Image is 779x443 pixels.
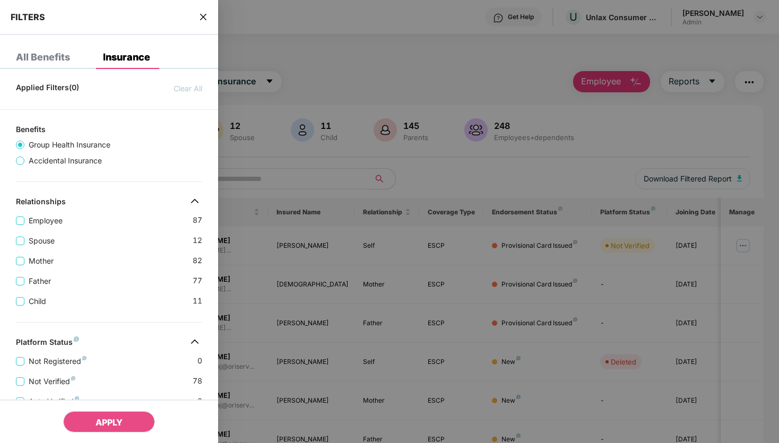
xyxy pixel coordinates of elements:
[11,12,45,22] span: FILTERS
[193,214,202,227] span: 87
[24,376,80,387] span: Not Verified
[71,376,75,380] img: svg+xml;base64,PHN2ZyB4bWxucz0iaHR0cDovL3d3dy53My5vcmcvMjAwMC9zdmciIHdpZHRoPSI4IiBoZWlnaHQ9IjgiIH...
[63,411,155,432] button: APPLY
[174,83,202,94] span: Clear All
[24,139,115,151] span: Group Health Insurance
[193,375,202,387] span: 78
[82,356,86,360] img: svg+xml;base64,PHN2ZyB4bWxucz0iaHR0cDovL3d3dy53My5vcmcvMjAwMC9zdmciIHdpZHRoPSI4IiBoZWlnaHQ9IjgiIH...
[24,255,58,267] span: Mother
[24,396,83,407] span: Auto Verified
[16,83,79,94] span: Applied Filters(0)
[75,396,79,401] img: svg+xml;base64,PHN2ZyB4bWxucz0iaHR0cDovL3d3dy53My5vcmcvMjAwMC9zdmciIHdpZHRoPSI4IiBoZWlnaHQ9IjgiIH...
[24,296,50,307] span: Child
[197,355,202,367] span: 0
[24,355,91,367] span: Not Registered
[24,155,106,167] span: Accidental Insurance
[24,215,67,227] span: Employee
[193,234,202,247] span: 12
[199,12,207,22] span: close
[24,235,59,247] span: Spouse
[193,275,202,287] span: 77
[24,275,55,287] span: Father
[193,255,202,267] span: 82
[186,193,203,210] img: svg+xml;base64,PHN2ZyB4bWxucz0iaHR0cDovL3d3dy53My5vcmcvMjAwMC9zdmciIHdpZHRoPSIzMiIgaGVpZ2h0PSIzMi...
[186,333,203,350] img: svg+xml;base64,PHN2ZyB4bWxucz0iaHR0cDovL3d3dy53My5vcmcvMjAwMC9zdmciIHdpZHRoPSIzMiIgaGVpZ2h0PSIzMi...
[16,197,66,210] div: Relationships
[16,52,70,63] div: All Benefits
[96,417,123,428] span: APPLY
[103,52,150,63] div: Insurance
[197,395,202,407] span: 0
[74,336,79,342] img: svg+xml;base64,PHN2ZyB4bWxucz0iaHR0cDovL3d3dy53My5vcmcvMjAwMC9zdmciIHdpZHRoPSI4IiBoZWlnaHQ9IjgiIH...
[16,337,79,350] div: Platform Status
[193,295,202,307] span: 11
